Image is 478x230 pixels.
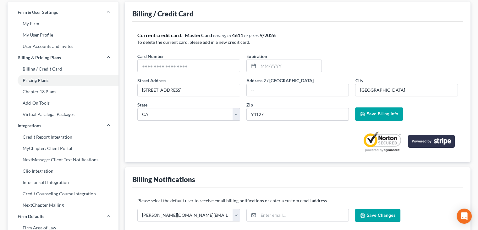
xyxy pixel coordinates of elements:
[18,55,61,61] span: Billing & Pricing Plans
[8,120,118,131] a: Integrations
[258,209,349,221] input: Enter email...
[137,198,458,204] p: Please select the default user to receive email billing notifications or enter a custom email add...
[408,135,455,148] img: stripe-logo-2a7f7e6ca78b8645494d24e0ce0d7884cb2b23f96b22fa3b73b5b9e177486001.png
[355,107,403,121] button: Save Billing Info
[361,131,403,152] img: Powered by Symantec
[246,108,349,121] input: XXXXX
[361,131,403,152] a: Norton Secured privacy certification
[8,143,118,154] a: MyChapter: Client Portal
[213,32,231,38] span: ending in
[247,84,349,96] input: --
[355,84,458,96] input: Enter city
[355,78,363,83] span: City
[8,41,118,52] a: User Accounts and Invites
[8,86,118,97] a: Chapter 13 Plans
[8,154,118,165] a: NextMessage: Client Text Notifications
[366,111,398,117] span: Save Billing Info
[18,123,41,129] span: Integrations
[137,54,164,59] span: Card Number
[8,63,118,75] a: Billing / Credit Card
[18,9,58,15] span: Firm & User Settings
[8,29,118,41] a: My User Profile
[8,131,118,143] a: Credit Report Integration
[8,109,118,120] a: Virtual Paralegal Packages
[137,39,458,45] p: To delete the current card, please add in a new credit card.
[132,175,195,184] div: Billing Notifications
[355,209,400,222] button: Save Changes
[244,32,259,38] span: expires
[8,52,118,63] a: Billing & Pricing Plans
[138,60,240,72] input: ●●●● ●●●● ●●●● ●●●●
[246,102,253,107] span: Zip
[137,102,147,107] span: State
[185,32,212,38] strong: MasterCard
[8,75,118,86] a: Pricing Plans
[137,78,166,83] span: Street Address
[258,60,321,72] input: MM/YYYY
[137,32,182,38] strong: Current credit card:
[138,84,240,96] input: Enter street address
[457,209,472,224] div: Open Intercom Messenger
[246,78,314,83] span: Address 2 / [GEOGRAPHIC_DATA]
[8,188,118,199] a: Credit Counseling Course Integration
[8,177,118,188] a: Infusionsoft Integration
[8,7,118,18] a: Firm & User Settings
[132,9,194,18] div: Billing / Credit Card
[366,213,395,218] span: Save Changes
[8,165,118,177] a: Clio Integration
[8,211,118,222] a: Firm Defaults
[8,199,118,211] a: NextChapter Mailing
[18,213,44,220] span: Firm Defaults
[8,18,118,29] a: My Firm
[260,32,276,38] strong: 9/2026
[246,54,267,59] span: Expiration
[232,32,243,38] strong: 4611
[8,97,118,109] a: Add-On Tools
